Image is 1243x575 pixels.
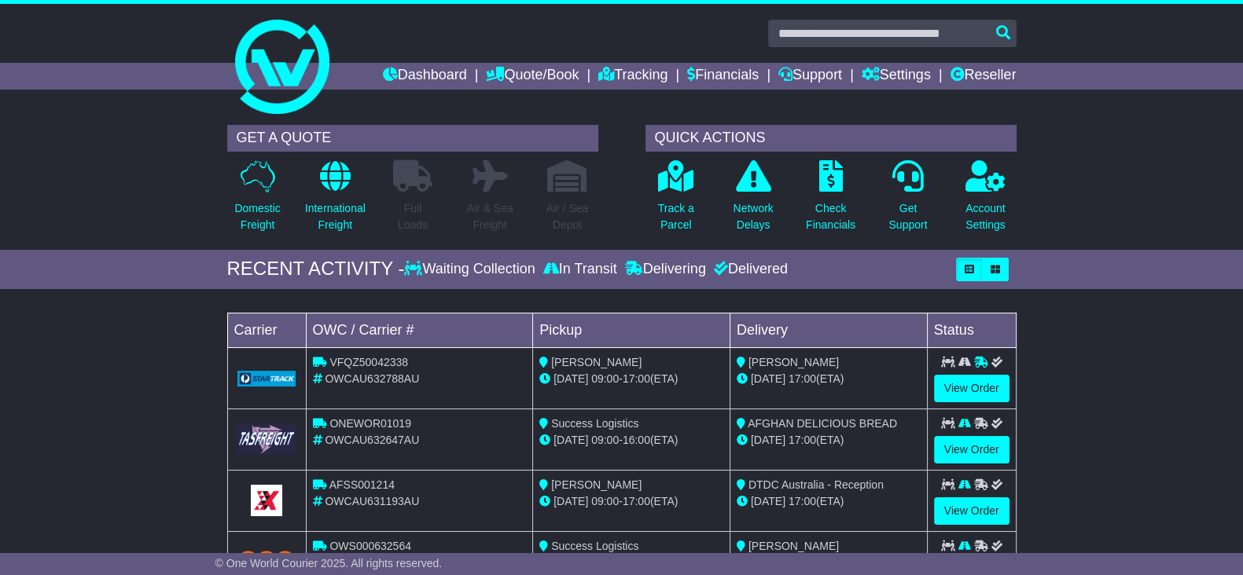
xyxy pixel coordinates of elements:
[623,372,650,385] span: 17:00
[748,417,897,430] span: AFGHAN DELICIOUS BREAD
[658,200,694,233] p: Track a Parcel
[645,125,1017,152] div: QUICK ACTIONS
[732,159,774,242] a: NetworkDelays
[621,261,710,278] div: Delivering
[553,434,588,446] span: [DATE]
[237,551,296,572] img: TNT_Domestic.png
[237,423,296,454] img: GetCarrierServiceLogo
[393,200,432,233] p: Full Loads
[965,200,1006,233] p: Account Settings
[227,258,405,280] div: RECENT ACTIVITY -
[329,478,395,491] span: AFSS001214
[598,63,667,90] a: Tracking
[934,375,1009,402] a: View Order
[934,436,1009,463] a: View Order
[329,417,410,430] span: ONEWOR01019
[737,432,921,449] div: (ETA)
[325,434,419,446] span: OWCAU632647AU
[539,432,723,449] div: - (ETA)
[553,372,588,385] span: [DATE]
[748,356,839,368] span: [PERSON_NAME]
[751,434,785,446] span: [DATE]
[965,159,1006,242] a: AccountSettings
[533,313,730,347] td: Pickup
[806,200,855,233] p: Check Financials
[234,200,280,233] p: Domestic Freight
[227,313,306,347] td: Carrier
[623,434,650,446] span: 16:00
[546,200,589,233] p: Air / Sea Depot
[404,261,539,278] div: Waiting Collection
[748,478,884,491] span: DTDC Australia - Reception
[551,540,638,552] span: Success Logistics
[325,372,419,385] span: OWCAU632788AU
[227,125,598,152] div: GET A QUOTE
[778,63,842,90] a: Support
[751,495,785,507] span: [DATE]
[329,356,408,368] span: VFQZ50042338
[934,497,1009,525] a: View Order
[551,478,642,491] span: [PERSON_NAME]
[551,417,638,430] span: Success Logistics
[234,159,281,242] a: DomesticFreight
[329,540,411,552] span: OWS000632564
[383,63,467,90] a: Dashboard
[737,493,921,510] div: (ETA)
[591,372,619,385] span: 09:00
[623,495,650,507] span: 17:00
[950,63,1016,90] a: Reseller
[657,159,695,242] a: Track aParcel
[251,485,282,516] img: GetCarrierServiceLogo
[888,159,928,242] a: GetSupport
[325,495,419,507] span: OWCAU631193AU
[304,159,366,242] a: InternationalFreight
[737,371,921,387] div: (ETA)
[748,540,839,552] span: [PERSON_NAME]
[789,372,816,385] span: 17:00
[305,200,366,233] p: International Freight
[539,371,723,387] div: - (ETA)
[751,372,785,385] span: [DATE]
[927,313,1016,347] td: Status
[591,495,619,507] span: 09:00
[805,159,856,242] a: CheckFinancials
[467,200,513,233] p: Air & Sea Freight
[539,493,723,510] div: - (ETA)
[888,200,927,233] p: Get Support
[730,313,927,347] td: Delivery
[789,434,816,446] span: 17:00
[551,356,642,368] span: [PERSON_NAME]
[539,261,621,278] div: In Transit
[306,313,533,347] td: OWC / Carrier #
[215,557,443,570] span: © One World Courier 2025. All rights reserved.
[862,63,931,90] a: Settings
[789,495,816,507] span: 17:00
[687,63,759,90] a: Financials
[733,200,773,233] p: Network Delays
[591,434,619,446] span: 09:00
[710,261,788,278] div: Delivered
[237,371,296,386] img: GetCarrierServiceLogo
[553,495,588,507] span: [DATE]
[486,63,579,90] a: Quote/Book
